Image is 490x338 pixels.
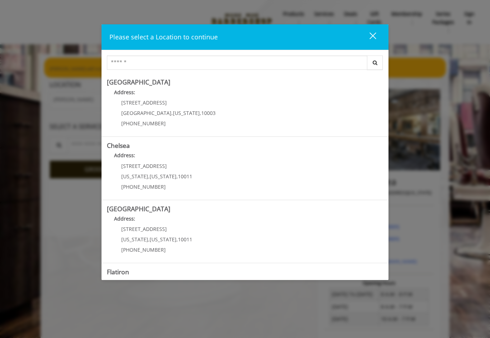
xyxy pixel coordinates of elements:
b: Flatiron [107,267,129,276]
span: Please select a Location to continue [109,33,218,41]
span: 10011 [178,173,192,180]
span: [GEOGRAPHIC_DATA] [121,110,171,116]
button: close dialog [356,30,381,44]
span: [STREET_ADDRESS] [121,99,167,106]
span: [PHONE_NUMBER] [121,120,166,127]
span: [US_STATE] [173,110,200,116]
span: , [171,110,173,116]
span: , [148,236,150,243]
b: Address: [114,215,135,222]
div: Center Select [107,55,383,73]
b: Address: [114,89,135,96]
span: [US_STATE] [150,236,176,243]
b: Chelsea [107,141,130,150]
span: , [176,173,178,180]
input: Search Center [107,55,367,70]
span: [PHONE_NUMBER] [121,183,166,190]
span: [US_STATE] [150,173,176,180]
span: 10003 [201,110,216,116]
span: , [176,236,178,243]
b: Address: [114,152,135,159]
div: close dialog [361,32,376,43]
b: [GEOGRAPHIC_DATA] [107,78,170,86]
span: [US_STATE] [121,236,148,243]
span: , [200,110,201,116]
span: [PHONE_NUMBER] [121,246,166,253]
span: , [148,173,150,180]
span: [US_STATE] [121,173,148,180]
span: [STREET_ADDRESS] [121,163,167,169]
span: 10011 [178,236,192,243]
b: [GEOGRAPHIC_DATA] [107,204,170,213]
span: [STREET_ADDRESS] [121,226,167,232]
i: Search button [371,60,379,65]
